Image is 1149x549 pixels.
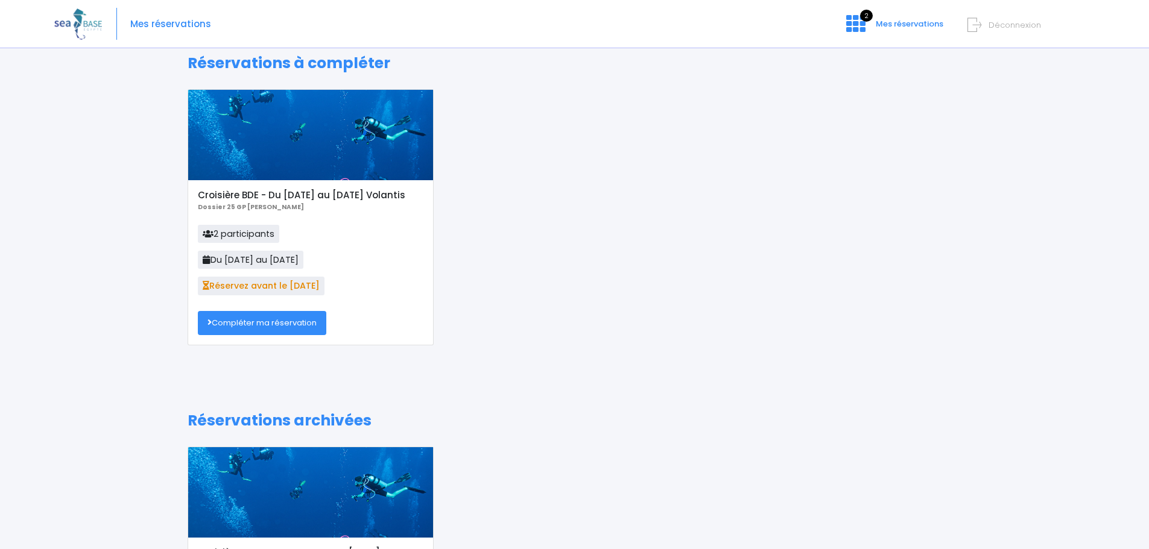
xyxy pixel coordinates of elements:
[837,22,951,34] a: 2 Mes réservations
[198,251,303,269] span: Du [DATE] au [DATE]
[198,202,304,212] b: Dossier 25 GP [PERSON_NAME]
[198,311,326,335] a: Compléter ma réservation
[198,225,279,243] span: 2 participants
[188,54,961,72] h1: Réservations à compléter
[989,19,1041,31] span: Déconnexion
[188,412,961,430] h1: Réservations archivées
[876,18,943,30] span: Mes réservations
[198,277,324,295] span: Réservez avant le [DATE]
[860,10,873,22] span: 2
[198,190,423,201] h5: Croisière BDE - Du [DATE] au [DATE] Volantis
